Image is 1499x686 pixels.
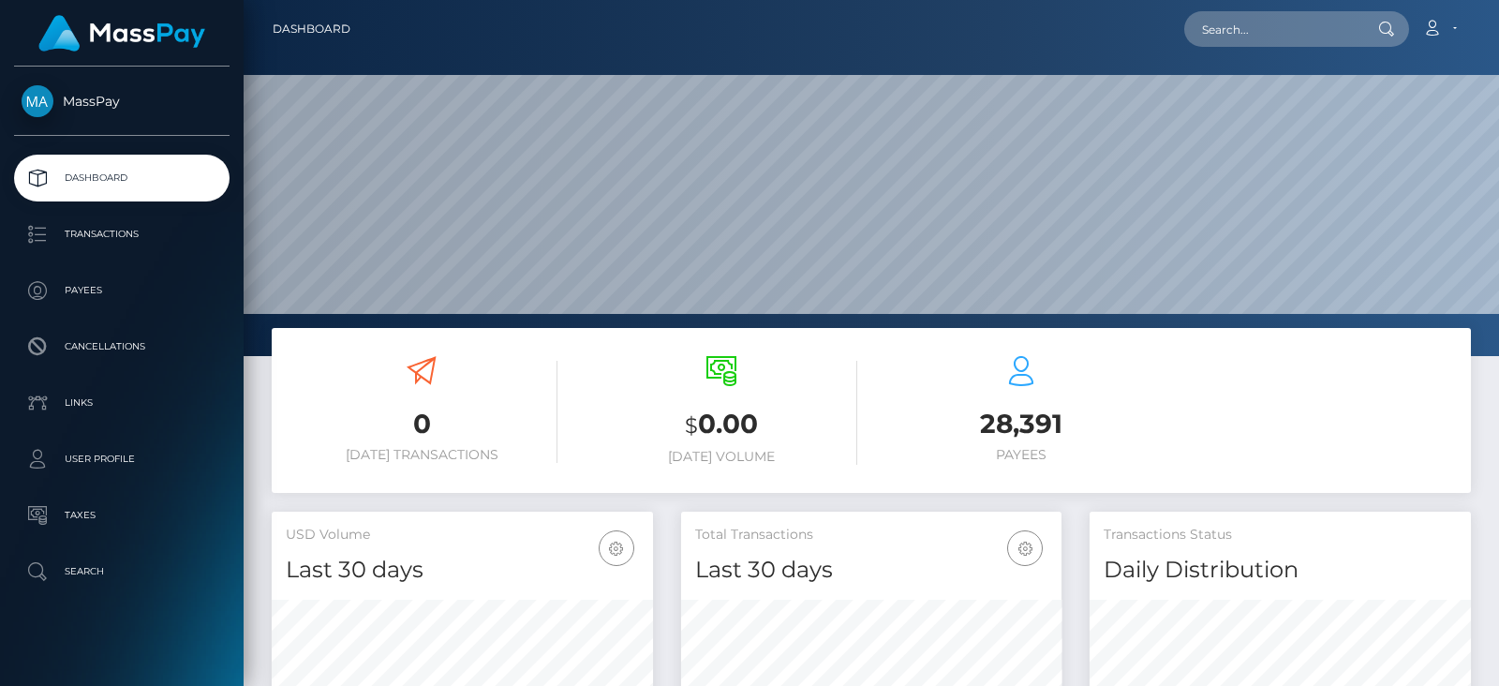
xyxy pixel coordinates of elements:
[885,447,1157,463] h6: Payees
[22,445,222,473] p: User Profile
[22,220,222,248] p: Transactions
[14,323,230,370] a: Cancellations
[14,155,230,201] a: Dashboard
[14,267,230,314] a: Payees
[14,492,230,539] a: Taxes
[22,164,222,192] p: Dashboard
[22,558,222,586] p: Search
[14,93,230,110] span: MassPay
[22,501,222,529] p: Taxes
[1104,526,1457,544] h5: Transactions Status
[273,9,350,49] a: Dashboard
[14,211,230,258] a: Transactions
[14,548,230,595] a: Search
[286,447,557,463] h6: [DATE] Transactions
[885,406,1157,442] h3: 28,391
[286,406,557,442] h3: 0
[14,436,230,483] a: User Profile
[685,412,698,439] small: $
[22,389,222,417] p: Links
[1184,11,1360,47] input: Search...
[586,406,857,444] h3: 0.00
[14,380,230,426] a: Links
[38,15,205,52] img: MassPay Logo
[1104,554,1457,587] h4: Daily Distribution
[586,449,857,465] h6: [DATE] Volume
[22,333,222,361] p: Cancellations
[22,85,53,117] img: MassPay
[22,276,222,305] p: Payees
